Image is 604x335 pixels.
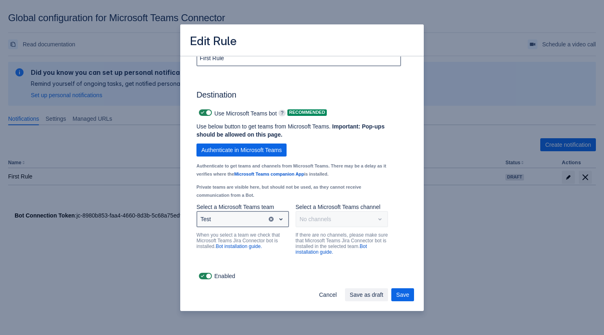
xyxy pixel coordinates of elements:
span: Save as draft [350,288,384,301]
h3: Edit Rule [190,34,237,50]
p: Select a Microsoft Teams channel [296,203,388,211]
span: Recommended [287,110,327,115]
h3: Destination [196,90,401,103]
span: Cancel [319,288,337,301]
small: Authenticate to get teams and channels from Microsoft Teams. There may be a delay as it verifies ... [196,163,386,176]
span: Authenticate in Microsoft Teams [201,144,282,157]
a: Microsoft Teams companion App [234,172,304,176]
a: Bot installation guide. [216,244,262,249]
span: open [276,214,286,224]
input: Please enter the name of the rule here [197,51,400,65]
p: Use below button to get teams from Microsoft Teams. [196,122,388,139]
p: Select a Microsoft Teams team [196,203,289,211]
button: Authenticate in Microsoft Teams [196,144,287,157]
p: If there are no channels, please make sure that Microsoft Teams Jira Connector bot is installed i... [296,232,388,255]
button: Save [391,288,414,301]
span: Save [396,288,409,301]
button: Cancel [314,288,342,301]
small: Private teams are visible here, but should not be used, as they cannot receive communication from... [196,185,361,198]
div: Enabled [196,270,408,282]
div: Test [201,216,211,222]
a: Bot installation guide. [296,244,367,255]
div: Use Microsoft Teams bot [196,107,277,118]
span: clear [268,216,274,222]
p: When you select a team we check that Microsoft Teams Jira Connector bot is installed. [196,232,289,249]
span: ? [278,110,286,116]
button: Save as draft [345,288,388,301]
